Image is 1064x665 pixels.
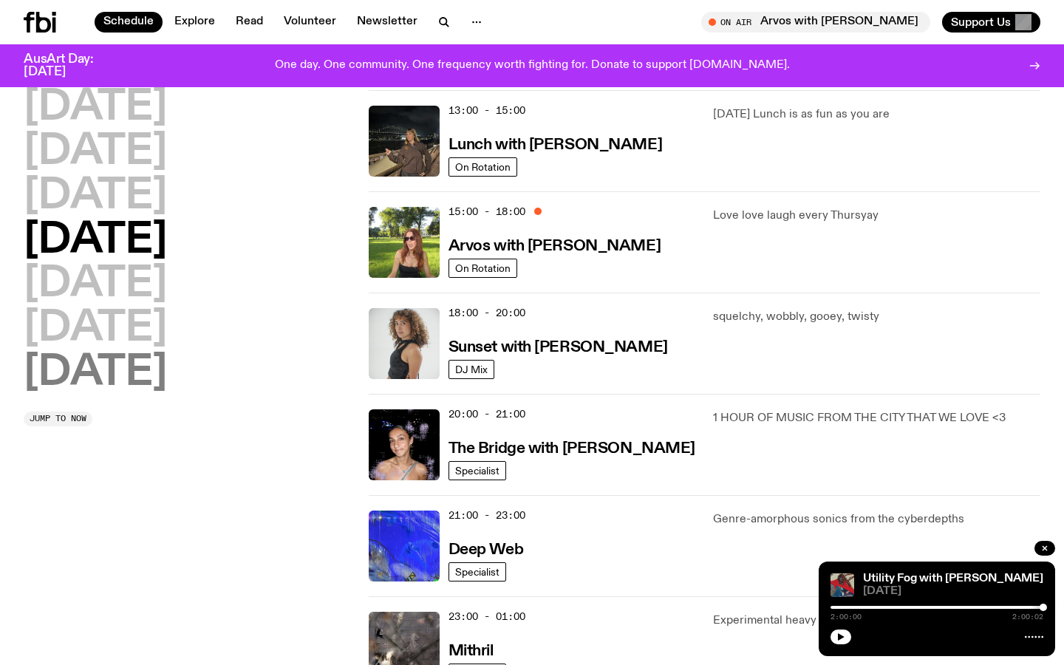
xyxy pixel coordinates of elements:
span: 20:00 - 21:00 [449,407,525,421]
button: [DATE] [24,352,167,394]
a: DJ Mix [449,360,494,379]
button: [DATE] [24,132,167,173]
button: [DATE] [24,264,167,305]
span: 13:00 - 15:00 [449,103,525,117]
p: [DATE] Lunch is as fun as you are [713,106,1040,123]
img: An abstract artwork, in bright blue with amorphous shapes, illustrated shimmers and small drawn c... [369,511,440,582]
a: Sunset with [PERSON_NAME] [449,337,668,355]
button: Jump to now [24,412,92,426]
a: Mithril [449,641,494,659]
h3: Deep Web [449,542,523,558]
a: Specialist [449,461,506,480]
span: 23:00 - 01:00 [449,610,525,624]
span: Jump to now [30,415,86,423]
h3: Lunch with [PERSON_NAME] [449,137,662,153]
h3: Arvos with [PERSON_NAME] [449,239,661,254]
a: Arvos with [PERSON_NAME] [449,236,661,254]
p: 1 HOUR OF MUSIC FROM THE CITY THAT WE LOVE <3 [713,409,1040,427]
a: Specialist [449,562,506,582]
span: 15:00 - 18:00 [449,205,525,219]
a: Explore [166,12,224,33]
img: Izzy Page stands above looking down at Opera Bar. She poses in front of the Harbour Bridge in the... [369,106,440,177]
img: Cover to Mikoo's album It Floats [831,573,854,597]
p: One day. One community. One frequency worth fighting for. Donate to support [DOMAIN_NAME]. [275,59,790,72]
a: Read [227,12,272,33]
a: Newsletter [348,12,426,33]
h3: Mithril [449,644,494,659]
img: Tangela looks past her left shoulder into the camera with an inquisitive look. She is wearing a s... [369,308,440,379]
a: On Rotation [449,157,517,177]
p: Genre-amorphous sonics from the cyberdepths [713,511,1040,528]
span: On Rotation [455,262,511,273]
span: Specialist [455,465,499,476]
button: On AirArvos with [PERSON_NAME] [701,12,930,33]
span: DJ Mix [455,364,488,375]
button: [DATE] [24,308,167,349]
button: [DATE] [24,87,167,129]
p: squelchy, wobbly, gooey, twisty [713,308,1040,326]
span: 2:00:02 [1012,613,1043,621]
button: [DATE] [24,220,167,262]
button: Support Us [942,12,1040,33]
a: The Bridge with [PERSON_NAME] [449,438,695,457]
p: Experimental heavy and noise music, and other obscurities [713,612,1040,630]
button: [DATE] [24,176,167,217]
span: [DATE] [863,586,1043,597]
img: Lizzie Bowles is sitting in a bright green field of grass, with dark sunglasses and a black top. ... [369,207,440,278]
a: Lunch with [PERSON_NAME] [449,134,662,153]
span: On Rotation [455,161,511,172]
span: 21:00 - 23:00 [449,508,525,522]
span: Support Us [951,16,1011,29]
span: 18:00 - 20:00 [449,306,525,320]
h3: The Bridge with [PERSON_NAME] [449,441,695,457]
a: Utility Fog with [PERSON_NAME] [863,573,1043,584]
h3: Sunset with [PERSON_NAME] [449,340,668,355]
a: Schedule [95,12,163,33]
a: On Rotation [449,259,517,278]
span: 2:00:00 [831,613,862,621]
a: Deep Web [449,539,523,558]
p: Love love laugh every Thursyay [713,207,1040,225]
span: Specialist [455,566,499,577]
h3: AusArt Day: [DATE] [24,53,118,78]
a: Volunteer [275,12,345,33]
